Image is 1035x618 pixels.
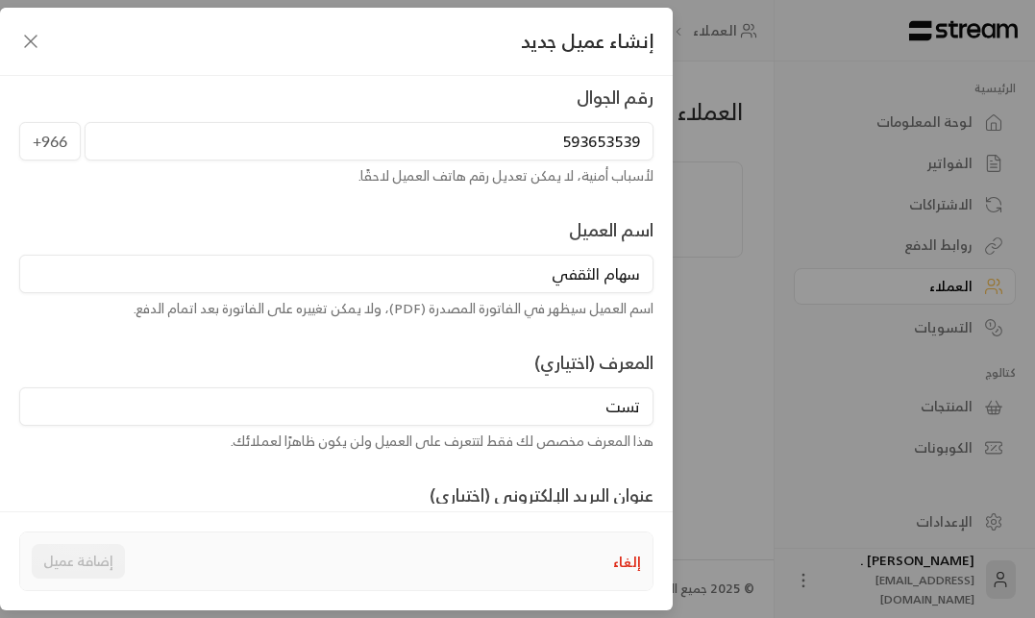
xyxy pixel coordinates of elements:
[577,84,653,111] label: رقم الجوال
[521,27,653,56] span: إنشاء عميل جديد
[19,299,653,318] div: اسم العميل سيظهر في الفاتورة المصدرة (PDF)، ولا يمكن تغييره على الفاتورة بعد اتمام الدفع.
[569,216,653,243] label: اسم العميل
[19,122,81,161] span: +966
[19,166,653,185] div: لأسباب أمنية، لا يمكن تعديل رقم هاتف العميل لاحقًا.
[19,432,653,451] div: هذا المعرف مخصص لك فقط لتتعرف على العميل ولن يكون ظاهرًا لعملائك.
[534,349,653,376] label: المعرف (اختياري)
[85,122,653,161] input: رقم الجوال
[19,387,653,426] input: المعرف (اختياري)
[430,482,653,508] label: عنوان البريد الإلكتروني (اختياري)
[613,552,641,572] button: إلغاء
[19,255,653,293] input: اسم العميل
